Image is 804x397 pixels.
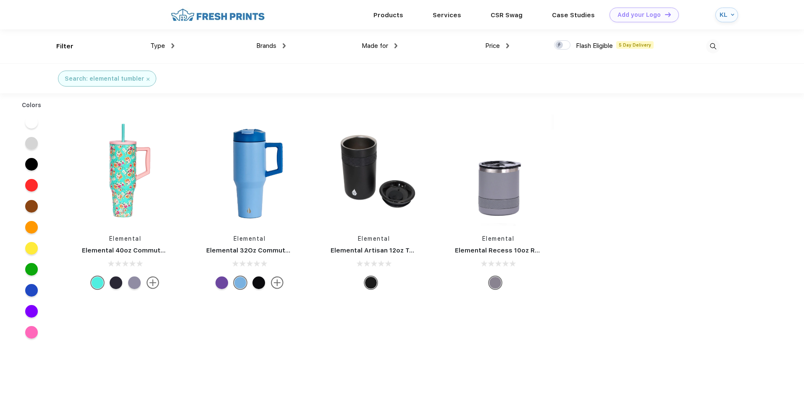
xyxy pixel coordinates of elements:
div: Search: elemental tumbler [65,74,144,83]
a: Elemental [234,235,266,242]
img: desktop_search.svg [706,39,720,53]
img: func=resize&h=266 [318,114,430,226]
div: Filter [56,42,74,51]
a: Elemental 40oz Commuter Tumbler [82,247,196,254]
div: Graphite [489,276,502,289]
a: Elemental [358,235,390,242]
img: filter_cancel.svg [147,78,150,81]
img: arrow_down_blue.svg [731,13,734,16]
a: Elemental Recess 10oz Rocks Tumbler [455,247,578,254]
div: Black [110,276,122,289]
div: Purple [215,276,228,289]
a: Elemental [482,235,515,242]
img: DT [665,12,671,17]
span: Price [485,42,500,50]
img: func=resize&h=266 [442,114,554,226]
img: dropdown.png [171,43,174,48]
div: Matte Black [365,276,377,289]
span: Made for [362,42,388,50]
div: Graphite [128,276,141,289]
div: Add your Logo [617,11,661,18]
span: Type [150,42,165,50]
img: dropdown.png [283,43,286,48]
img: more.svg [271,276,284,289]
img: func=resize&h=266 [194,114,305,226]
img: dropdown.png [506,43,509,48]
img: more.svg [147,276,159,289]
span: Flash Eligible [576,42,613,50]
span: Brands [256,42,276,50]
img: dropdown.png [394,43,397,48]
a: Elemental Artisan 12oz Tumbler [331,247,432,254]
div: Black Speckle [252,276,265,289]
a: Products [373,11,403,19]
div: Vintage flower [91,276,104,289]
img: func=resize&h=266 [69,114,181,226]
div: KL [720,11,729,18]
a: Elemental 32Oz Commuter Tumbler [206,247,321,254]
a: Elemental [109,235,142,242]
img: fo%20logo%202.webp [168,8,267,22]
div: Colors [16,101,48,110]
div: Ocean Blue [234,276,247,289]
